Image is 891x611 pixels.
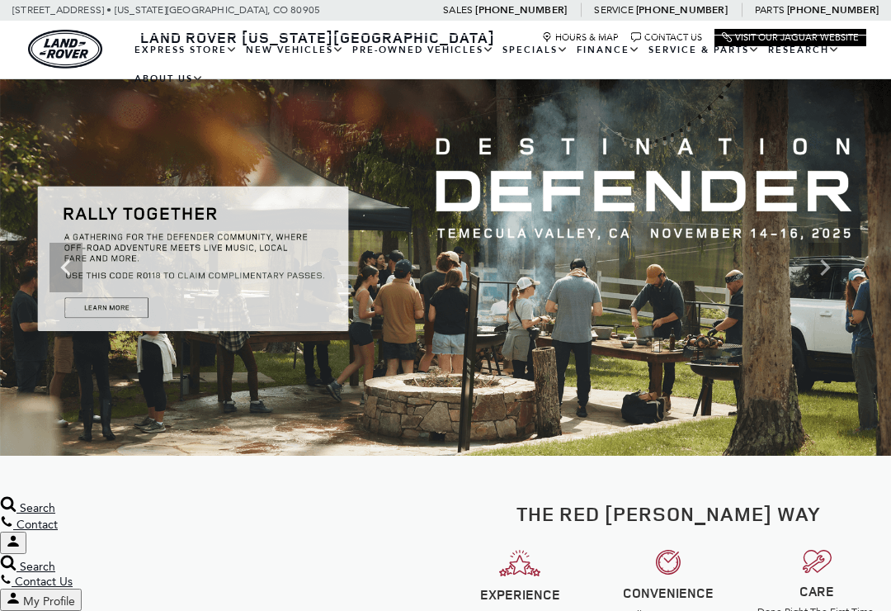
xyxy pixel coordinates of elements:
nav: Main Navigation [130,36,866,93]
a: New Vehicles [242,36,348,64]
a: EXPRESS STORE [130,36,242,64]
a: About Us [130,64,208,93]
a: [STREET_ADDRESS] • [US_STATE][GEOGRAPHIC_DATA], CO 80905 [12,4,320,16]
a: Pre-Owned Vehicles [348,36,498,64]
span: Sales [443,4,473,16]
span: Contact [16,518,58,532]
span: Search [20,560,55,574]
img: Land Rover [28,30,102,69]
a: land-rover [28,30,102,69]
a: Research [764,36,844,64]
a: Finance [573,36,644,64]
a: [PHONE_NUMBER] [475,3,567,17]
span: Parts [755,4,785,16]
a: Land Rover [US_STATE][GEOGRAPHIC_DATA] [130,27,505,47]
span: Search [20,501,55,515]
a: [PHONE_NUMBER] [636,3,728,17]
span: Land Rover [US_STATE][GEOGRAPHIC_DATA] [140,27,495,47]
a: Specials [498,36,573,64]
a: [PHONE_NUMBER] [787,3,879,17]
span: My Profile [23,594,75,609]
a: Hours & Map [542,32,619,43]
span: Service [594,4,633,16]
a: Service & Parts [644,36,764,64]
span: Contact Us [15,575,73,589]
a: Visit Our Jaguar Website [722,32,859,43]
a: Contact Us [631,32,702,43]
